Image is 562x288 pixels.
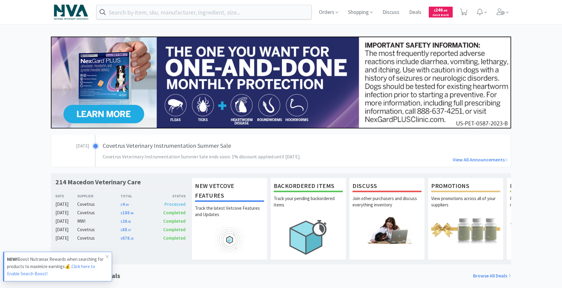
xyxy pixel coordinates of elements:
[77,226,121,233] div: Covetrus
[163,227,186,232] span: Completed
[195,226,264,254] img: hero_feature_roadmap.png
[55,218,186,225] a: [DATE]MWI$26.81Completed
[195,181,264,202] h1: New Vetcove Features
[97,5,311,19] input: Search by item, sku, manufacturer, ingredient, size...
[77,218,121,225] div: MWI
[51,2,91,23] img: 63c5bf86fc7e40bdb3a5250099754568_2.png
[121,210,134,215] span: 188
[121,228,122,232] span: $
[349,178,425,260] a: DiscussJoin other purchasers and discuss everything inventory
[352,195,421,216] p: Join other purchasers and discuss everything inventory
[130,237,134,241] span: . 25
[380,10,402,15] a: Discuss
[121,211,122,215] span: $
[192,178,267,260] a: New Vetcove FeaturesTrack the latest Vetcove Features and Updates
[55,201,77,208] div: [DATE]
[55,226,186,233] a: [DATE]Covetrus$88.07Completed
[153,193,186,199] div: Status
[121,193,153,199] div: Total
[121,237,122,241] span: $
[428,178,504,260] a: PromotionsView promotions across all of your suppliers
[432,14,449,18] span: Cash Back
[51,141,89,150] h3: [DATE]
[77,235,121,242] div: Covetrus
[163,210,186,215] span: Completed
[55,178,141,186] h1: 214 Macedon Veterinary Care
[51,37,511,128] img: 24562ba5414042f391a945fa418716b7_350.jpg
[125,203,129,207] span: . 00
[55,226,77,233] div: [DATE]
[361,156,508,164] a: View All Announcements
[7,256,106,277] p: Boost Nutramax Rewards when searching for products to maximize earnings💰.
[431,216,500,244] img: hero_promotions.png
[127,228,131,232] span: . 07
[127,220,131,224] span: . 81
[163,218,186,224] span: Completed
[121,218,131,224] span: 26
[55,235,77,242] div: [DATE]
[274,216,343,258] img: hero_backorders.png
[121,203,122,207] span: $
[77,201,121,208] div: Covetrus
[443,8,447,12] span: . 66
[55,218,77,225] div: [DATE]
[431,181,500,192] h1: Promotions
[55,193,77,199] div: Date
[473,272,511,280] a: Browse All Deals
[352,181,421,192] h1: Discuss
[55,209,77,216] div: [DATE]
[270,178,346,260] a: Backordered ItemsTrack your pending backordered items
[130,211,134,215] span: . 96
[407,10,424,15] a: Deals
[77,209,121,216] div: Covetrus
[3,252,112,281] a: NEW!Boost Nutramax Rewards when searching for products to maximize earnings💰.Click here to Enable...
[121,201,129,207] span: 4
[163,235,186,241] span: Completed
[164,201,186,207] span: Processed
[352,216,421,244] img: hero_discuss.png
[434,7,447,13] span: 246
[103,141,358,150] h3: Covetrus Veterinary Instrumentation Summer Sale
[274,181,343,192] h1: Backordered Items
[55,209,186,216] a: [DATE]Covetrus$188.96Completed
[55,235,186,242] a: [DATE]Covetrus$678.25Completed
[121,220,122,224] span: $
[195,205,264,226] p: Track the latest Vetcove Features and Updates
[121,227,131,232] span: 88
[274,195,343,216] p: Track your pending backordered items
[103,153,332,161] p: Covetrus Veterinary Instrumentation Summer Sale ends soon. 1% discount applied until [DATE].
[431,195,500,216] p: View promotions across all of your suppliers
[7,256,17,262] strong: NEW!
[429,4,453,20] a: $246.66Cash Back
[121,235,134,241] span: 678
[77,193,121,199] div: Supplier
[55,201,186,208] a: [DATE]Covetrus$4.00Processed
[434,8,435,12] span: $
